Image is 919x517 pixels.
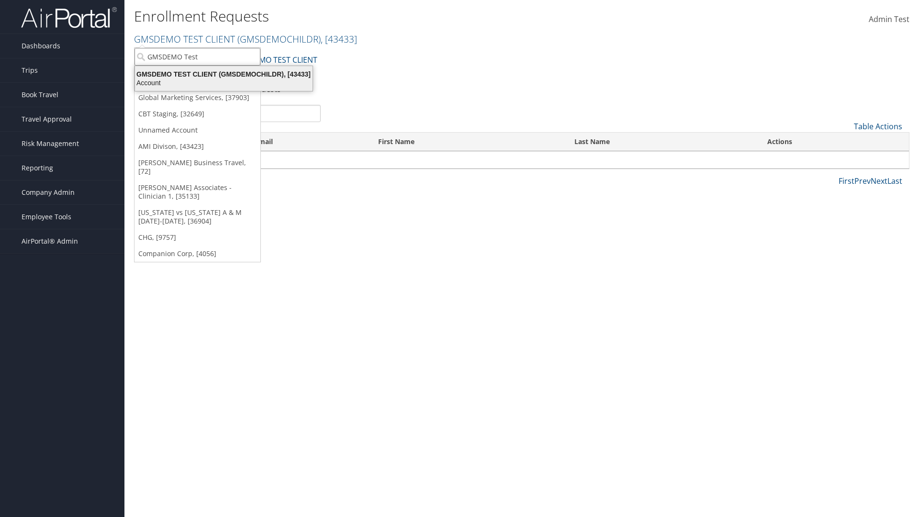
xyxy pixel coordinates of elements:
[129,79,318,87] div: Account
[129,70,318,79] div: GMSDEMO TEST CLIENT (GMSDEMOCHILDR), [43433]
[22,180,75,204] span: Company Admin
[854,121,902,132] a: Table Actions
[22,58,38,82] span: Trips
[22,132,79,156] span: Risk Management
[134,122,260,138] a: Unnamed Account
[134,151,909,169] td: No pending requests available
[839,176,854,186] a: First
[134,246,260,262] a: Companion Corp, [4056]
[246,133,370,151] th: Email: activate to sort column ascending
[22,34,60,58] span: Dashboards
[321,33,357,45] span: , [ 43433 ]
[21,6,117,29] img: airportal-logo.png
[566,133,759,151] th: Last Name: activate to sort column ascending
[871,176,887,186] a: Next
[232,50,317,69] a: GMSDEMO TEST CLIENT
[134,6,651,26] h1: Enrollment Requests
[854,176,871,186] a: Prev
[134,33,357,45] a: GMSDEMO TEST CLIENT
[237,33,321,45] span: ( GMSDEMOCHILDR )
[134,138,260,155] a: AMI Divison, [43423]
[869,5,909,34] a: Admin Test
[22,107,72,131] span: Travel Approval
[134,229,260,246] a: CHG, [9757]
[134,48,260,66] input: Search Accounts
[887,176,902,186] a: Last
[22,83,58,107] span: Book Travel
[22,156,53,180] span: Reporting
[134,155,260,180] a: [PERSON_NAME] Business Travel, [72]
[759,133,909,151] th: Actions
[22,205,71,229] span: Employee Tools
[134,106,260,122] a: CBT Staging, [32649]
[134,90,260,106] a: Global Marketing Services, [37903]
[134,180,260,204] a: [PERSON_NAME] Associates - Clinician 1, [35133]
[370,133,566,151] th: First Name: activate to sort column ascending
[869,14,909,24] span: Admin Test
[22,229,78,253] span: AirPortal® Admin
[134,204,260,229] a: [US_STATE] vs [US_STATE] A & M [DATE]-[DATE], [36904]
